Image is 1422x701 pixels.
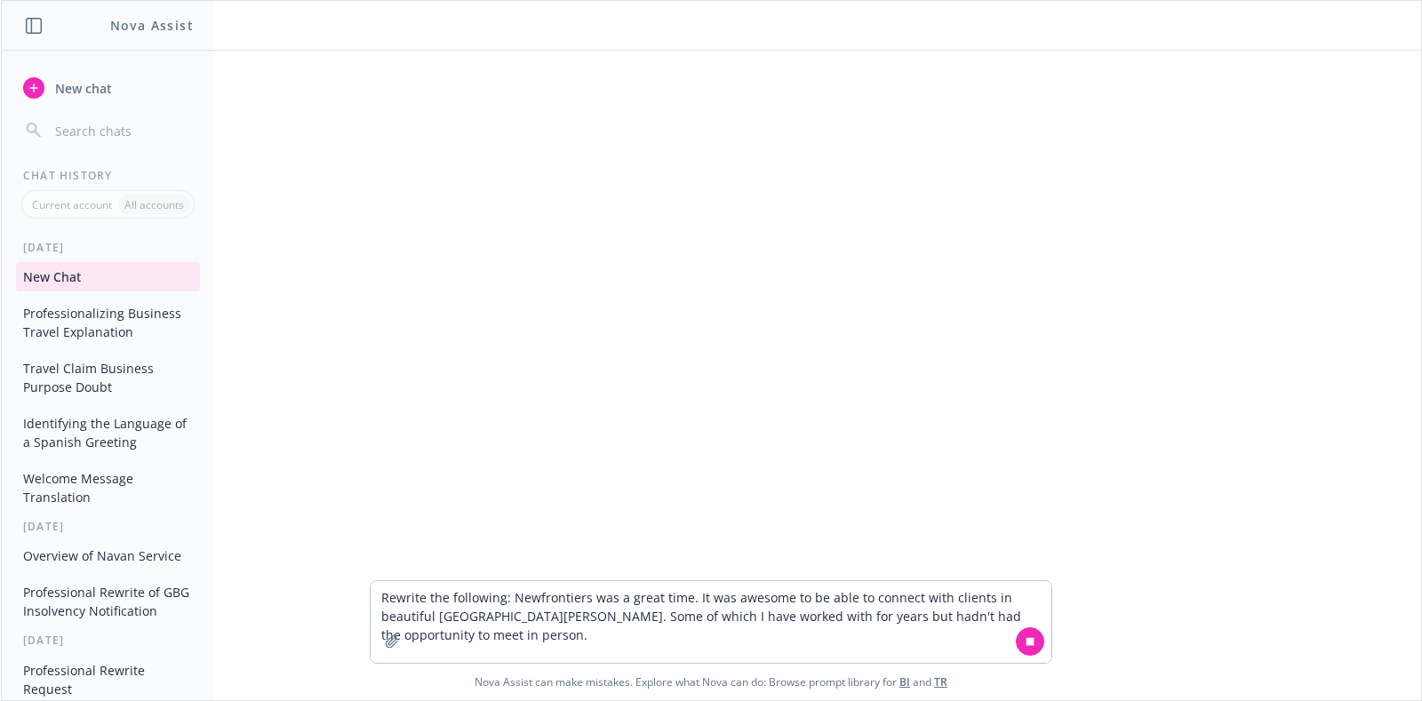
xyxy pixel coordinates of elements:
button: Travel Claim Business Purpose Doubt [16,354,200,402]
div: Chat History [2,168,214,183]
p: Current account [32,197,112,212]
p: All accounts [124,197,184,212]
button: New chat [16,72,200,104]
button: Welcome Message Translation [16,464,200,512]
button: Overview of Navan Service [16,541,200,570]
div: [DATE] [2,240,214,255]
button: Identifying the Language of a Spanish Greeting [16,409,200,457]
a: BI [899,674,910,689]
a: TR [934,674,947,689]
button: Professional Rewrite of GBG Insolvency Notification [16,578,200,625]
input: Search chats [52,118,193,143]
div: [DATE] [2,633,214,648]
button: New Chat [16,262,200,291]
span: New chat [52,79,112,98]
h1: Nova Assist [110,16,194,35]
span: Nova Assist can make mistakes. Explore what Nova can do: Browse prompt library for and [8,664,1414,700]
div: [DATE] [2,519,214,534]
button: Professionalizing Business Travel Explanation [16,299,200,347]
